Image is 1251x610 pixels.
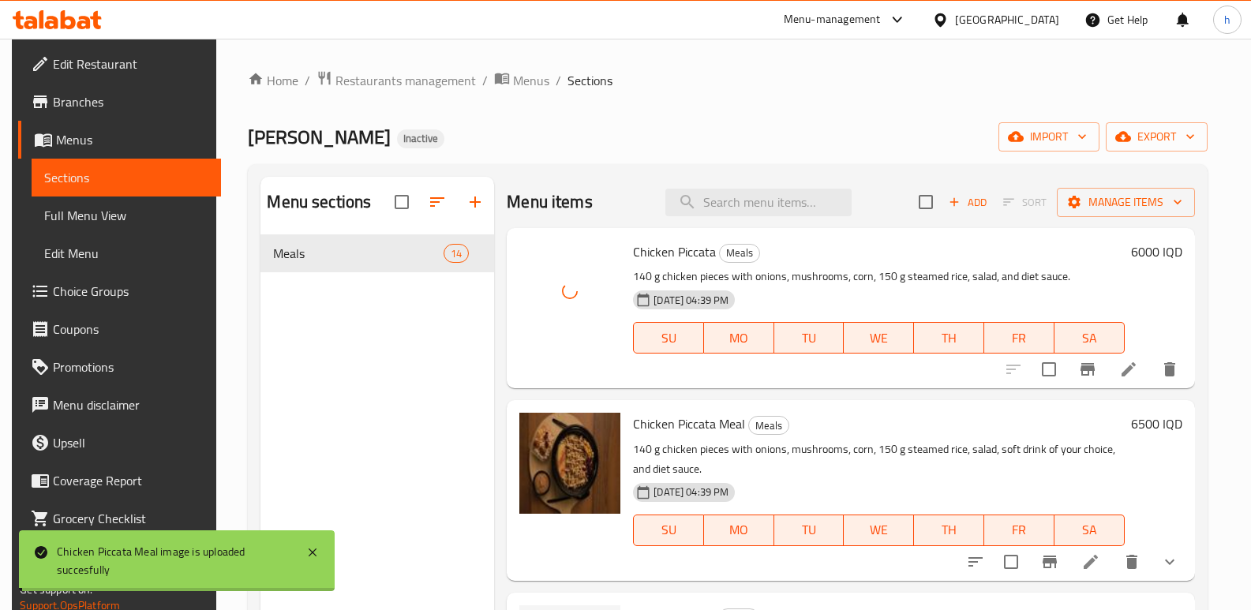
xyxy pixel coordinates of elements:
[53,54,208,73] span: Edit Restaurant
[248,70,1207,91] nav: breadcrumb
[1069,350,1107,388] button: Branch-specific-item
[1151,350,1189,388] button: delete
[640,327,698,350] span: SU
[53,282,208,301] span: Choice Groups
[704,515,774,546] button: MO
[774,515,845,546] button: TU
[1131,241,1182,263] h6: 6000 IQD
[719,244,760,263] div: Meals
[18,45,221,83] a: Edit Restaurant
[1119,360,1138,379] a: Edit menu item
[942,190,993,215] span: Add item
[32,234,221,272] a: Edit Menu
[774,322,845,354] button: TU
[18,462,221,500] a: Coverage Report
[1224,11,1230,28] span: h
[18,83,221,121] a: Branches
[993,190,1057,215] span: Select section first
[273,244,444,263] span: Meals
[1151,543,1189,581] button: show more
[44,168,208,187] span: Sections
[507,190,593,214] h2: Menu items
[248,119,391,155] span: [PERSON_NAME]
[984,322,1054,354] button: FR
[920,327,978,350] span: TH
[998,122,1099,152] button: import
[1069,193,1182,212] span: Manage items
[844,322,914,354] button: WE
[909,185,942,219] span: Select section
[53,509,208,528] span: Grocery Checklist
[1160,552,1179,571] svg: Show Choices
[994,545,1028,578] span: Select to update
[260,228,494,279] nav: Menu sections
[984,515,1054,546] button: FR
[991,327,1048,350] span: FR
[720,244,759,262] span: Meals
[53,433,208,452] span: Upsell
[844,515,914,546] button: WE
[710,518,768,541] span: MO
[665,189,852,216] input: search
[335,71,476,90] span: Restaurants management
[914,322,984,354] button: TH
[704,322,774,354] button: MO
[850,518,908,541] span: WE
[1118,127,1195,147] span: export
[647,485,735,500] span: [DATE] 04:39 PM
[946,193,989,211] span: Add
[44,244,208,263] span: Edit Menu
[56,130,208,149] span: Menus
[1011,127,1087,147] span: import
[444,246,468,261] span: 14
[633,412,745,436] span: Chicken Piccata Meal
[633,240,716,264] span: Chicken Piccata
[267,190,371,214] h2: Menu sections
[53,92,208,111] span: Branches
[18,386,221,424] a: Menu disclaimer
[513,71,549,90] span: Menus
[633,267,1124,286] p: 140 g chicken pieces with onions, mushrooms, corn, 150 g steamed rice, salad, and diet sauce.
[640,518,698,541] span: SU
[567,71,612,90] span: Sections
[519,413,620,514] img: Chicken Piccata Meal
[1057,188,1195,217] button: Manage items
[1131,413,1182,435] h6: 6500 IQD
[955,11,1059,28] div: [GEOGRAPHIC_DATA]
[32,159,221,196] a: Sections
[444,244,469,263] div: items
[1081,552,1100,571] a: Edit menu item
[18,500,221,537] a: Grocery Checklist
[748,416,789,435] div: Meals
[781,327,838,350] span: TU
[260,234,494,272] div: Meals14
[397,129,444,148] div: Inactive
[781,518,838,541] span: TU
[1054,322,1125,354] button: SA
[749,417,788,435] span: Meals
[57,543,290,578] div: Chicken Piccata Meal image is uploaded succesfully
[53,471,208,490] span: Coverage Report
[1031,543,1069,581] button: Branch-specific-item
[18,272,221,310] a: Choice Groups
[248,71,298,90] a: Home
[1113,543,1151,581] button: delete
[784,10,881,29] div: Menu-management
[18,310,221,348] a: Coupons
[647,293,735,308] span: [DATE] 04:39 PM
[397,132,444,145] span: Inactive
[1106,122,1208,152] button: export
[18,121,221,159] a: Menus
[53,357,208,376] span: Promotions
[1061,518,1118,541] span: SA
[710,327,768,350] span: MO
[494,70,549,91] a: Menus
[991,518,1048,541] span: FR
[633,322,704,354] button: SU
[920,518,978,541] span: TH
[482,71,488,90] li: /
[305,71,310,90] li: /
[633,515,704,546] button: SU
[418,183,456,221] span: Sort sections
